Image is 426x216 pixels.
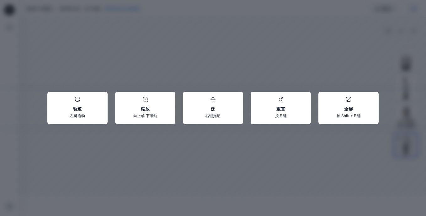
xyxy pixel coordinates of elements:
p: 按 F 键 [256,113,306,119]
p: 泛 [188,105,238,112]
p: 右键拖动 [188,113,238,119]
p: 左键拖动 [52,113,103,119]
p: 重置 [256,105,306,112]
p: 向上/向下滚动 [120,113,170,119]
p: 按 Shift + F 键 [323,113,374,119]
p: 轨道 [52,105,103,112]
p: 全屏 [323,105,374,112]
p: 缩放 [120,105,170,112]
